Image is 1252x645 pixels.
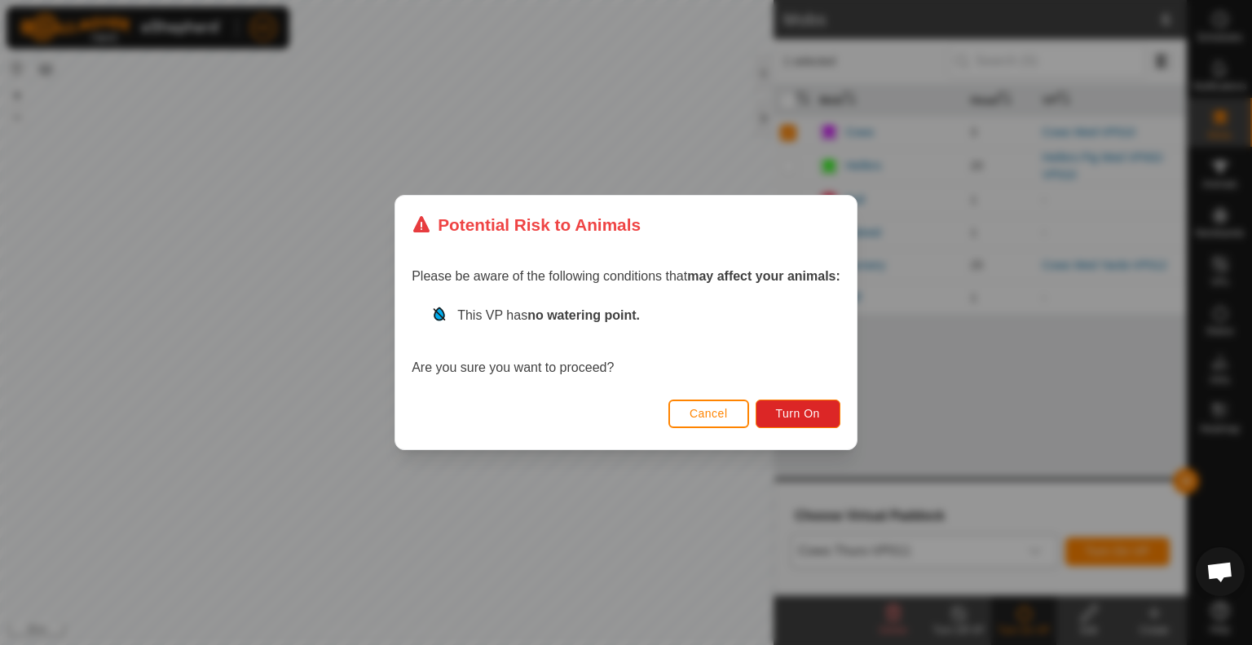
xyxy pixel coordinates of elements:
strong: no watering point. [527,308,640,322]
a: Open chat [1196,547,1245,596]
div: Potential Risk to Animals [412,212,641,237]
div: Are you sure you want to proceed? [412,306,840,378]
button: Turn On [756,400,840,428]
strong: may affect your animals: [687,269,840,283]
span: Cancel [690,407,728,420]
span: This VP has [457,308,640,322]
span: Please be aware of the following conditions that [412,269,840,283]
span: Turn On [776,407,820,420]
button: Cancel [668,400,749,428]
